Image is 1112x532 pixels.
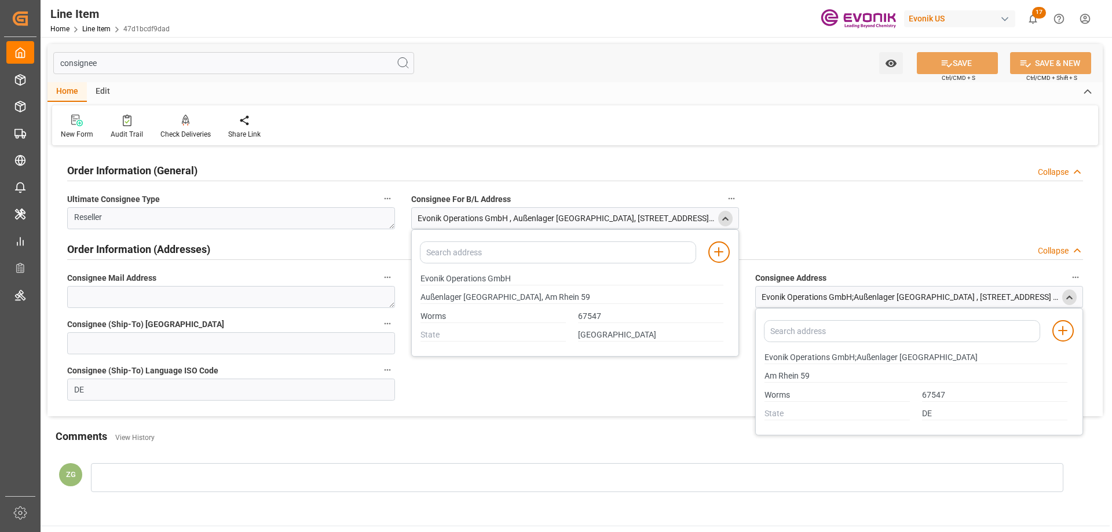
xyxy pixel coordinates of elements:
[1068,270,1083,285] button: Consignee Address
[67,193,160,206] span: Ultimate Consignee Type
[1010,52,1091,74] button: SAVE & NEW
[578,329,723,342] input: Country
[1020,6,1046,32] button: show 17 new notifications
[418,212,715,225] div: Evonik Operations GmbH , Außenlager [GEOGRAPHIC_DATA], [STREET_ADDRESS] , [GEOGRAPHIC_DATA] - 67547
[67,318,224,331] span: Consignee (Ship-To) [GEOGRAPHIC_DATA]
[67,272,156,284] span: Consignee Mail Address
[380,362,395,377] button: Consignee (Ship-To) Language ISO Code
[50,5,170,23] div: Line Item
[578,310,723,323] input: Zip Code
[115,434,155,442] a: View History
[420,241,696,263] input: Search address
[420,310,566,323] input: City
[1062,289,1077,305] div: close menu
[67,241,210,257] h2: Order Information (Addresses)
[380,191,395,206] button: Ultimate Consignee Type
[67,365,218,377] span: Consignee (Ship-To) Language ISO Code
[66,470,76,479] span: ZG
[1038,166,1069,178] div: Collapse
[420,291,723,304] input: Street
[53,52,414,74] input: Search Fields
[942,74,975,82] span: Ctrl/CMD + S
[67,207,395,229] textarea: Reseller
[56,428,107,444] h2: Comments
[87,82,119,102] div: Edit
[1026,74,1077,82] span: Ctrl/CMD + Shift + S
[922,389,1067,402] input: Zip Code
[765,389,910,402] input: City
[765,408,910,420] input: State
[50,25,69,33] a: Home
[380,270,395,285] button: Consignee Mail Address
[765,370,1067,383] input: Street
[762,291,1059,303] div: Evonik Operations GmbH;Außenlager [GEOGRAPHIC_DATA] , [STREET_ADDRESS] , DE - 67547
[420,273,723,285] input: Name
[764,320,1040,342] input: Search address
[47,82,87,102] div: Home
[67,163,197,178] h2: Order Information (General)
[821,9,896,29] img: Evonik-brand-mark-Deep-Purple-RGB.jpeg_1700498283.jpeg
[228,129,261,140] div: Share Link
[111,129,143,140] div: Audit Trail
[724,191,739,206] button: Consignee For B/L Address
[1038,245,1069,257] div: Collapse
[61,129,93,140] div: New Form
[879,52,903,74] button: open menu
[160,129,211,140] div: Check Deliveries
[718,211,733,226] div: close menu
[917,52,998,74] button: SAVE
[755,272,826,284] span: Consignee Address
[411,193,511,206] span: Consignee For B/L Address
[904,8,1020,30] button: Evonik US
[765,351,1067,364] input: Name
[380,316,395,331] button: Consignee (Ship-To) [GEOGRAPHIC_DATA]
[904,10,1015,27] div: Evonik US
[1046,6,1072,32] button: Help Center
[1032,7,1046,19] span: 17
[82,25,111,33] a: Line Item
[922,408,1067,420] input: Country
[420,329,566,342] input: State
